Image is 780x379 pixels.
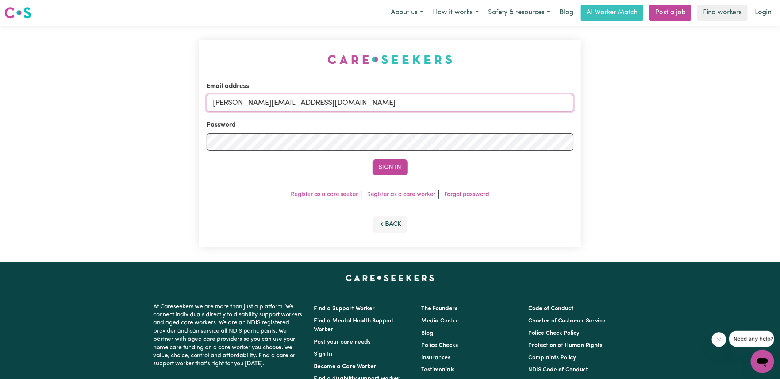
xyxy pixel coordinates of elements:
a: Charter of Customer Service [528,318,606,324]
a: Post your care needs [314,339,371,345]
a: NDIS Code of Conduct [528,367,588,373]
button: Safety & resources [483,5,555,20]
a: Forgot password [445,192,489,197]
a: Find a Support Worker [314,306,375,312]
a: Code of Conduct [528,306,573,312]
a: Media Centre [421,318,459,324]
a: Police Checks [421,343,458,348]
a: Sign In [314,351,333,357]
a: The Founders [421,306,457,312]
iframe: Button to launch messaging window [751,350,774,373]
p: At Careseekers we are more than just a platform. We connect individuals directly to disability su... [154,300,306,371]
button: Sign In [373,159,408,175]
a: Blog [421,330,433,336]
label: Email address [207,82,249,91]
a: Login [750,5,776,21]
a: Post a job [649,5,691,21]
a: AI Worker Match [581,5,643,21]
iframe: Close message [712,332,726,347]
a: Insurances [421,355,450,361]
a: Find a Mental Health Support Worker [314,318,395,333]
a: Register as a care worker [367,192,435,197]
a: Police Check Policy [528,330,579,336]
a: Blog [555,5,578,21]
a: Careseekers logo [4,4,31,21]
a: Become a Care Worker [314,364,377,370]
a: Complaints Policy [528,355,576,361]
a: Testimonials [421,367,454,373]
button: How it works [428,5,483,20]
iframe: Message from company [729,331,774,347]
input: Email address [207,94,573,112]
button: About us [386,5,428,20]
a: Find workers [697,5,748,21]
img: Careseekers logo [4,6,31,19]
button: Back [373,216,408,232]
a: Register as a care seeker [291,192,358,197]
label: Password [207,120,236,130]
a: Protection of Human Rights [528,343,602,348]
a: Careseekers home page [346,275,434,281]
